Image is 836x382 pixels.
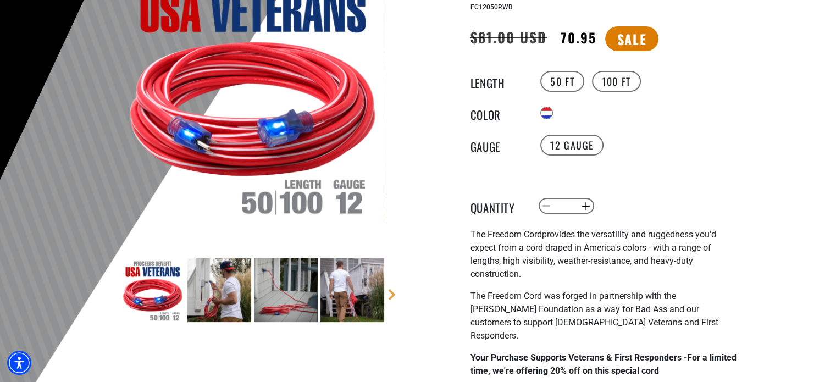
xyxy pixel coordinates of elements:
[470,3,513,11] span: FC12050RWB
[470,106,525,120] legend: Color
[470,228,740,281] p: The Freedom Cord
[470,199,525,213] label: Quantity
[386,289,397,300] a: Next
[605,26,658,51] span: Sale
[470,138,525,152] legend: Gauge
[7,351,31,375] div: Accessibility Menu
[592,71,641,92] label: 100 FT
[470,290,740,342] p: The Freedom Cord was forged in partnership with the [PERSON_NAME] Foundation as a way for Bad Ass...
[470,352,737,376] strong: Your Purchase Supports Veterans & First Responders - For a limited time, we're offering 20% off o...
[470,74,525,88] legend: Length
[540,135,604,156] label: 12 Gauge
[470,26,547,47] s: Previous price was $81.00
[470,229,716,279] span: provides the versatility and ruggedness you'd expect from a cord draped in America's colors - wit...
[540,71,584,92] label: 50 FT
[560,27,596,47] span: 70.95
